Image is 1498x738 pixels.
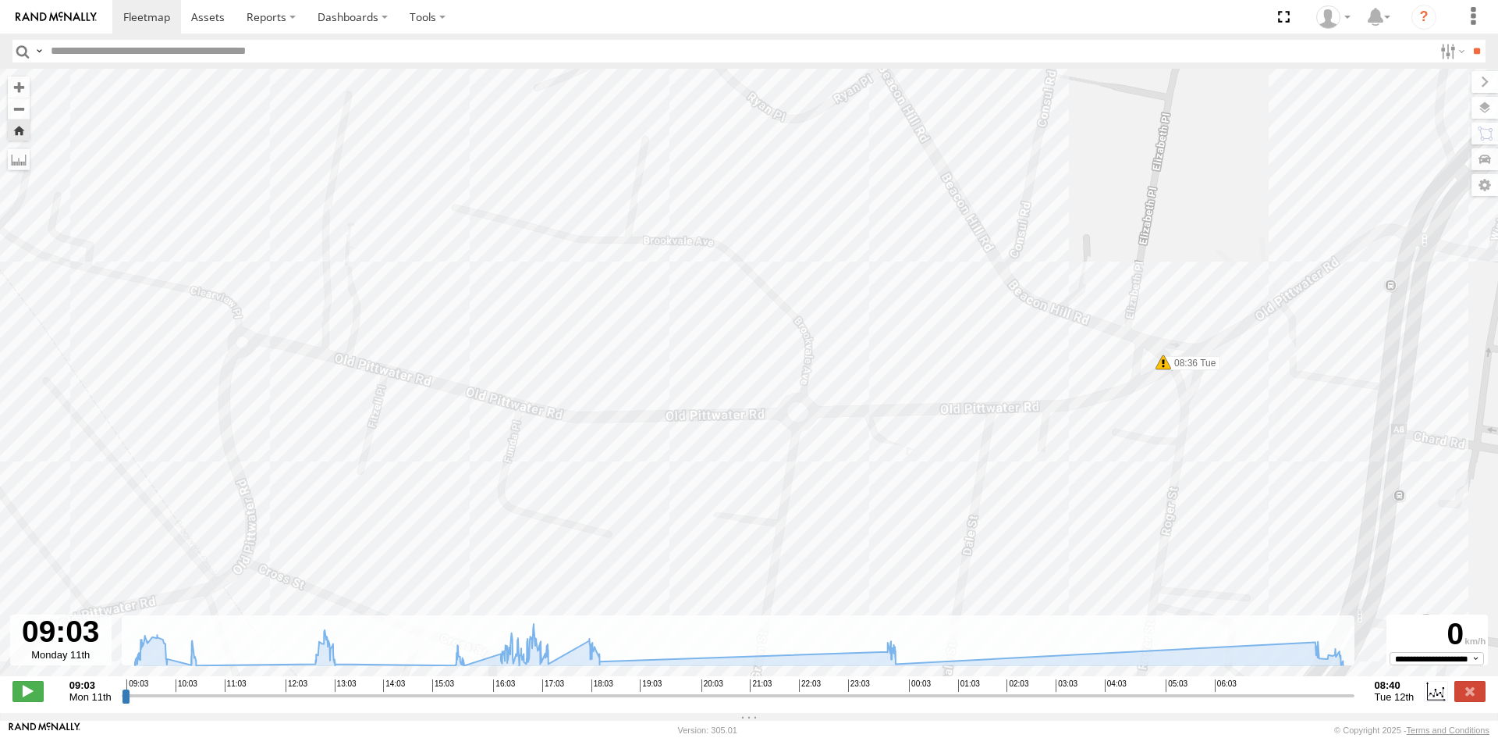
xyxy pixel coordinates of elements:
span: Mon 11th Aug 2025 [69,691,112,703]
label: Map Settings [1471,174,1498,196]
label: Play/Stop [12,681,44,701]
div: Daniel Hayman [1311,5,1356,29]
span: 23:03 [848,679,870,692]
span: 15:03 [432,679,454,692]
span: 17:03 [542,679,564,692]
label: Measure [8,148,30,170]
span: 02:03 [1006,679,1028,692]
label: 08:36 Tue [1163,356,1220,370]
span: 20:03 [701,679,723,692]
span: 16:03 [493,679,515,692]
span: 01:03 [958,679,980,692]
label: Search Query [33,40,45,62]
div: Version: 305.01 [678,726,737,735]
div: 0 [1389,617,1486,652]
span: Tue 12th Aug 2025 [1375,691,1415,703]
span: 03:03 [1056,679,1077,692]
a: Visit our Website [9,722,80,738]
span: 10:03 [176,679,197,692]
span: 18:03 [591,679,613,692]
label: Close [1454,681,1486,701]
span: 22:03 [799,679,821,692]
span: 06:03 [1215,679,1237,692]
button: Zoom out [8,98,30,119]
span: 04:03 [1105,679,1127,692]
strong: 09:03 [69,679,112,691]
span: 09:03 [126,679,148,692]
button: Zoom in [8,77,30,98]
strong: 08:40 [1375,679,1415,691]
span: 13:03 [335,679,357,692]
label: Search Filter Options [1434,40,1468,62]
img: rand-logo.svg [16,12,97,23]
div: © Copyright 2025 - [1334,726,1489,735]
span: 00:03 [909,679,931,692]
button: Zoom Home [8,119,30,141]
span: 21:03 [750,679,772,692]
a: Terms and Conditions [1407,726,1489,735]
span: 11:03 [225,679,247,692]
span: 19:03 [640,679,662,692]
span: 05:03 [1166,679,1187,692]
span: 12:03 [286,679,307,692]
span: 14:03 [383,679,405,692]
i: ? [1411,5,1436,30]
